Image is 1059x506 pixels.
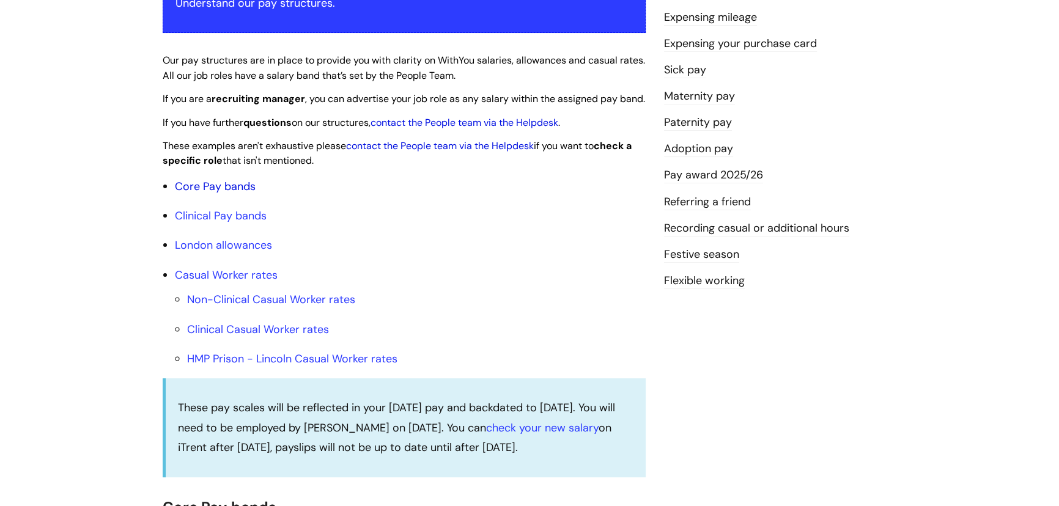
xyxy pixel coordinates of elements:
span: These examples aren't exhaustive please if you want to that isn't mentioned. [163,139,632,167]
a: Pay award 2025/26 [664,167,763,183]
a: Non-Clinical Casual Worker rates [187,292,355,307]
a: contact the People team via the Helpdesk [346,139,534,152]
a: Expensing mileage [664,10,757,26]
a: Core Pay bands [175,179,256,194]
a: London allowances [175,238,272,252]
a: Clinical Casual Worker rates [187,322,329,337]
a: Flexible working [664,273,745,289]
span: If you have further on our structures, . [163,116,560,129]
a: contact the People team via the Helpdesk [371,116,558,129]
a: Sick pay [664,62,706,78]
strong: recruiting manager [212,92,305,105]
a: Paternity pay [664,115,732,131]
a: Clinical Pay bands [175,208,267,223]
a: check your new salary [486,420,599,435]
a: HMP Prison - Lincoln Casual Worker rates [187,351,397,366]
a: Recording casual or additional hours [664,221,849,237]
a: Expensing your purchase card [664,36,817,52]
a: Maternity pay [664,89,735,105]
a: Referring a friend [664,194,751,210]
span: If you are a , you can advertise your job role as any salary within the assigned pay band. [163,92,645,105]
strong: questions [243,116,292,129]
a: Adoption pay [664,141,733,157]
a: Casual Worker rates [175,268,278,282]
a: Festive season [664,247,739,263]
p: These pay scales will be reflected in your [DATE] pay and backdated to [DATE]. You will need to b... [178,398,633,457]
span: Our pay structures are in place to provide you with clarity on WithYou salaries, allowances and c... [163,54,645,82]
